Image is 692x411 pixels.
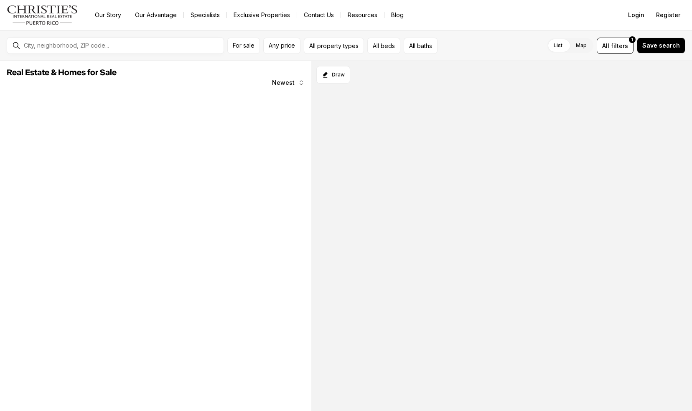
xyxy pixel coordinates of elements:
[651,7,685,23] button: Register
[304,38,364,54] button: All property types
[263,38,300,54] button: Any price
[7,68,117,77] span: Real Estate & Homes for Sale
[384,9,410,21] a: Blog
[297,9,341,21] button: Contact Us
[367,38,400,54] button: All beds
[656,12,680,18] span: Register
[227,9,297,21] a: Exclusive Properties
[128,9,183,21] a: Our Advantage
[611,41,628,50] span: filters
[628,12,644,18] span: Login
[631,36,633,43] span: 1
[569,38,593,53] label: Map
[623,7,649,23] button: Login
[316,66,350,84] button: Start drawing
[602,41,609,50] span: All
[88,9,128,21] a: Our Story
[272,79,295,86] span: Newest
[233,42,254,49] span: For sale
[404,38,438,54] button: All baths
[341,9,384,21] a: Resources
[269,42,295,49] span: Any price
[267,74,310,91] button: Newest
[7,5,78,25] img: logo
[227,38,260,54] button: For sale
[642,42,680,49] span: Save search
[597,38,633,54] button: Allfilters1
[184,9,226,21] a: Specialists
[547,38,569,53] label: List
[637,38,685,53] button: Save search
